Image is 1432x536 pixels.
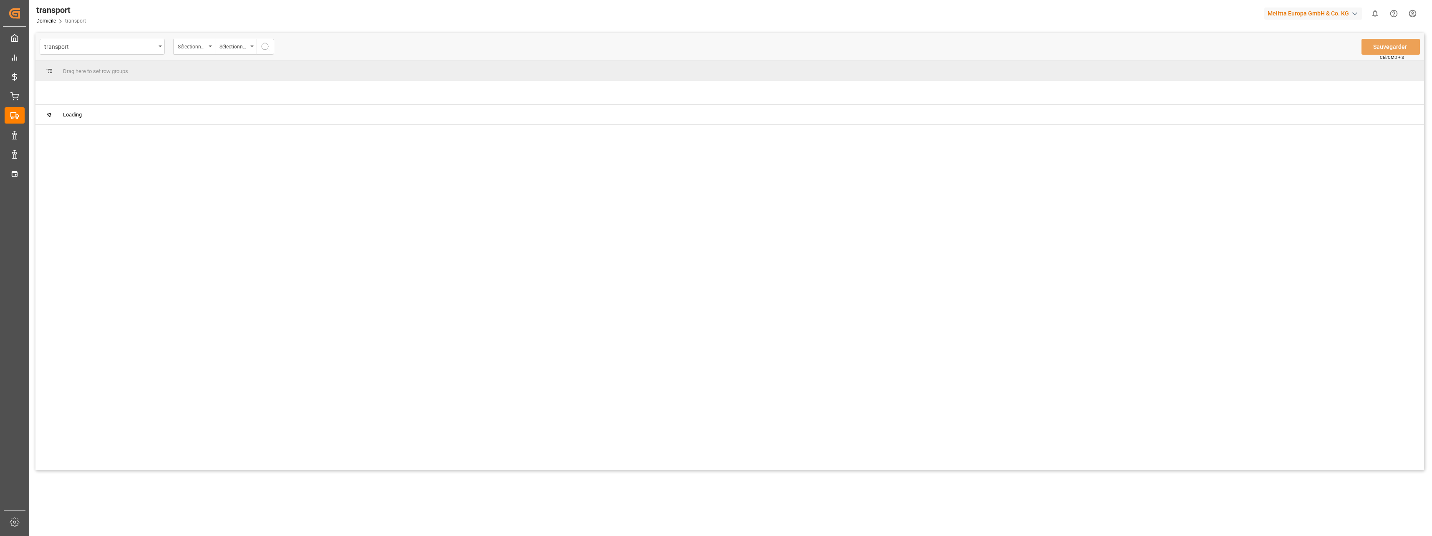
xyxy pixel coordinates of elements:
button: Sauvegarder [1361,39,1420,55]
button: Ouvrir le menu [40,39,165,55]
button: Melitta Europa GmbH & Co. KG [1264,5,1366,21]
span: Loading [63,111,82,118]
button: Afficher 0 nouvelles notifications [1366,4,1384,23]
span: Drag here to set row groups [63,68,128,74]
a: Domicile [36,18,56,24]
button: Centre d’aide [1384,4,1403,23]
div: Sélectionner un champ [178,41,206,51]
button: Ouvrir le menu [173,39,215,55]
span: Ctrl/CMD + S [1380,54,1404,61]
font: Melitta Europa GmbH & Co. KG [1268,9,1349,18]
button: Ouvrir le menu [215,39,257,55]
div: transport [44,41,156,51]
div: transport [36,4,86,16]
button: Bouton de recherche [257,39,274,55]
div: Sélectionner l’opérateur [219,41,248,51]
